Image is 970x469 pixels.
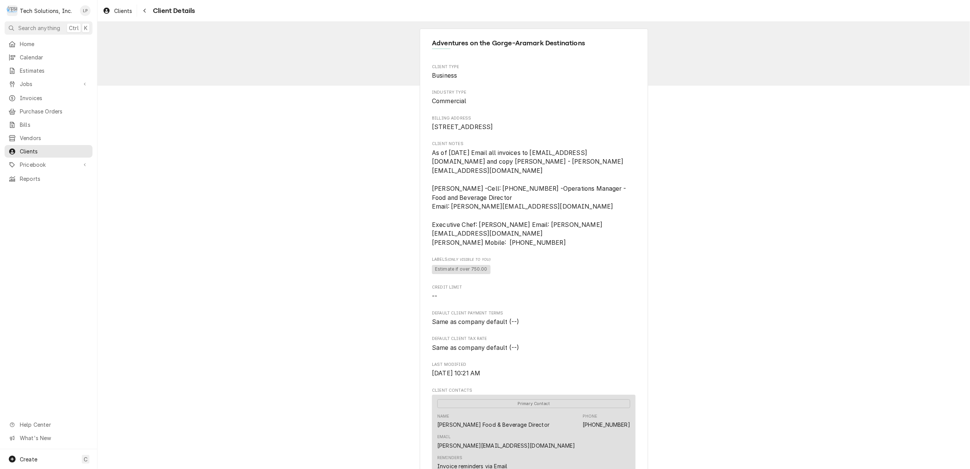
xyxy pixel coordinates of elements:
[432,71,636,80] span: Client Type
[432,284,636,301] div: Credit Limit
[432,318,519,325] span: Same as company default (--)
[139,5,151,17] button: Navigate back
[20,53,89,61] span: Calendar
[5,158,92,171] a: Go to Pricebook
[5,118,92,131] a: Bills
[437,434,451,440] div: Email
[20,147,89,155] span: Clients
[432,284,636,290] span: Credit Limit
[84,24,88,32] span: K
[448,257,491,262] span: (Only Visible to You)
[100,5,135,17] a: Clients
[432,310,636,316] span: Default Client Payment Terms
[432,310,636,327] div: Default Client Payment Terms
[432,38,636,48] span: Name
[5,418,92,431] a: Go to Help Center
[432,123,493,131] span: [STREET_ADDRESS]
[432,370,480,377] span: [DATE] 10:21 AM
[5,105,92,118] a: Purchase Orders
[20,80,77,88] span: Jobs
[432,64,636,80] div: Client Type
[5,38,92,50] a: Home
[432,64,636,70] span: Client Type
[20,421,88,429] span: Help Center
[432,141,636,147] span: Client Notes
[432,362,636,378] div: Last Modified
[5,92,92,104] a: Invoices
[5,432,92,444] a: Go to What's New
[432,388,636,394] span: Client Contacts
[432,344,519,351] span: Same as company default (--)
[432,149,628,246] span: As of [DATE] Email all invoices to [EMAIL_ADDRESS][DOMAIN_NAME] and copy [PERSON_NAME] - [PERSON_...
[80,5,91,16] div: Lisa Paschal's Avatar
[437,455,462,461] div: Reminders
[432,38,636,54] div: Client Information
[432,317,636,327] span: Default Client Payment Terms
[5,64,92,77] a: Estimates
[437,399,630,408] div: Primary
[432,123,636,132] span: Billing Address
[432,257,636,263] span: Labels
[20,121,89,129] span: Bills
[437,421,550,429] div: [PERSON_NAME] Food & Beverage Director
[432,292,636,301] span: Credit Limit
[151,6,195,16] span: Client Details
[69,24,79,32] span: Ctrl
[432,336,636,352] div: Default Client Tax Rate
[432,89,636,96] span: Industry Type
[432,115,636,132] div: Billing Address
[5,51,92,64] a: Calendar
[432,343,636,353] span: Default Client Tax Rate
[5,145,92,158] a: Clients
[432,72,457,79] span: Business
[20,175,89,183] span: Reports
[437,442,575,449] a: [PERSON_NAME][EMAIL_ADDRESS][DOMAIN_NAME]
[437,434,575,449] div: Email
[80,5,91,16] div: LP
[84,455,88,463] span: C
[432,336,636,342] span: Default Client Tax Rate
[114,7,132,15] span: Clients
[20,456,37,463] span: Create
[583,413,597,420] div: Phone
[432,265,491,274] span: Estimate if over 750.00
[5,78,92,90] a: Go to Jobs
[437,399,630,408] span: Primary Contact
[432,115,636,121] span: Billing Address
[583,413,630,429] div: Phone
[20,40,89,48] span: Home
[20,7,72,15] div: Tech Solutions, Inc.
[583,421,630,428] a: [PHONE_NUMBER]
[437,413,550,429] div: Name
[5,132,92,144] a: Vendors
[20,134,89,142] span: Vendors
[20,94,89,102] span: Invoices
[432,293,437,300] span: --
[432,257,636,275] div: [object Object]
[7,5,18,16] div: Tech Solutions, Inc.'s Avatar
[432,89,636,106] div: Industry Type
[432,148,636,247] span: Client Notes
[432,369,636,378] span: Last Modified
[7,5,18,16] div: T
[432,264,636,275] span: [object Object]
[432,141,636,247] div: Client Notes
[20,67,89,75] span: Estimates
[20,434,88,442] span: What's New
[432,97,636,106] span: Industry Type
[5,21,92,35] button: Search anythingCtrlK
[437,413,449,420] div: Name
[18,24,60,32] span: Search anything
[20,107,89,115] span: Purchase Orders
[20,161,77,169] span: Pricebook
[432,362,636,368] span: Last Modified
[432,97,467,105] span: Commercial
[5,172,92,185] a: Reports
